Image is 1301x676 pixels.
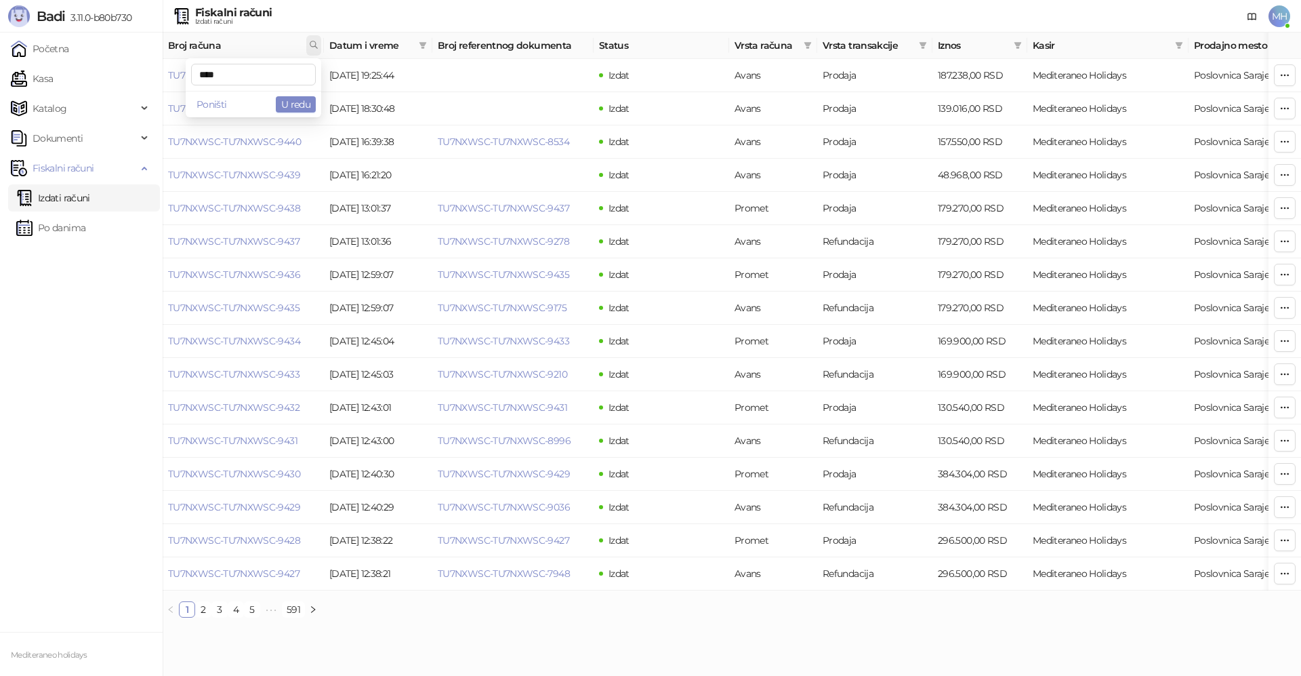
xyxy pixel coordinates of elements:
[163,524,324,557] td: TU7NXWSC-TU7NXWSC-9428
[1027,491,1189,524] td: Mediteraneo Holidays
[729,258,817,292] td: Promet
[1027,258,1189,292] td: Mediteraneo Holidays
[801,35,814,56] span: filter
[1027,159,1189,192] td: Mediteraneo Holidays
[817,557,932,591] td: Refundacija
[16,214,85,241] a: Po danima
[65,12,131,24] span: 3.11.0-b80b730
[932,458,1027,491] td: 384.304,00 RSD
[324,159,432,192] td: [DATE] 16:21:20
[211,601,228,618] li: 3
[919,41,927,49] span: filter
[608,102,629,115] span: Izdat
[168,501,300,513] a: TU7NXWSC-TU7NXWSC-9429
[283,602,304,617] a: 591
[179,601,195,618] li: 1
[1172,35,1186,56] span: filter
[932,59,1027,92] td: 187.238,00 RSD
[817,92,932,125] td: Prodaja
[324,125,432,159] td: [DATE] 16:39:38
[438,302,566,314] a: TU7NXWSC-TU7NXWSC-9175
[1027,225,1189,258] td: Mediteraneo Holidays
[33,125,83,152] span: Dokumenti
[305,601,321,618] button: right
[438,568,570,580] a: TU7NXWSC-TU7NXWSC-7948
[168,136,301,148] a: TU7NXWSC-TU7NXWSC-9440
[419,41,427,49] span: filter
[608,269,629,281] span: Izdat
[938,38,1008,53] span: Iznos
[1027,325,1189,358] td: Mediteraneo Holidays
[916,35,930,56] span: filter
[282,601,305,618] li: 591
[163,391,324,424] td: TU7NXWSC-TU7NXWSC-9432
[163,491,324,524] td: TU7NXWSC-TU7NXWSC-9429
[817,424,932,458] td: Refundacija
[163,33,324,59] th: Broj računa
[817,391,932,424] td: Prodaja
[817,225,932,258] td: Refundacija
[11,35,69,62] a: Početna
[932,159,1027,192] td: 48.968,00 RSD
[16,184,90,212] a: Izdati računi
[324,225,432,258] td: [DATE] 13:01:36
[37,8,65,24] span: Badi
[168,235,300,247] a: TU7NXWSC-TU7NXWSC-9437
[305,601,321,618] li: Sledeća strana
[817,258,932,292] td: Prodaja
[168,335,300,347] a: TU7NXWSC-TU7NXWSC-9434
[163,292,324,325] td: TU7NXWSC-TU7NXWSC-9435
[168,269,300,281] a: TU7NXWSC-TU7NXWSC-9436
[438,368,567,380] a: TU7NXWSC-TU7NXWSC-9210
[163,258,324,292] td: TU7NXWSC-TU7NXWSC-9436
[168,401,300,414] a: TU7NXWSC-TU7NXWSC-9432
[324,524,432,557] td: [DATE] 12:38:22
[163,557,324,591] td: TU7NXWSC-TU7NXWSC-9427
[324,391,432,424] td: [DATE] 12:43:01
[608,435,629,447] span: Izdat
[1014,41,1022,49] span: filter
[163,192,324,225] td: TU7NXWSC-TU7NXWSC-9438
[8,5,30,27] img: Logo
[729,458,817,491] td: Promet
[729,33,817,59] th: Vrsta računa
[196,602,211,617] a: 2
[168,368,300,380] a: TU7NXWSC-TU7NXWSC-9433
[608,235,629,247] span: Izdat
[438,435,571,447] a: TU7NXWSC-TU7NXWSC-8996
[324,358,432,391] td: [DATE] 12:45:03
[163,601,179,618] li: Prethodna strana
[729,424,817,458] td: Avans
[608,468,629,480] span: Izdat
[244,601,260,618] li: 5
[729,225,817,258] td: Avans
[195,7,272,18] div: Fiskalni računi
[608,169,629,181] span: Izdat
[416,35,430,56] span: filter
[33,95,67,122] span: Katalog
[168,534,300,546] a: TU7NXWSC-TU7NXWSC-9428
[729,125,817,159] td: Avans
[167,605,175,614] span: left
[608,401,629,414] span: Izdat
[932,424,1027,458] td: 130.540,00 RSD
[438,235,569,247] a: TU7NXWSC-TU7NXWSC-9278
[817,125,932,159] td: Prodaja
[324,192,432,225] td: [DATE] 13:01:37
[932,524,1027,557] td: 296.500,00 RSD
[1027,125,1189,159] td: Mediteraneo Holidays
[1027,292,1189,325] td: Mediteraneo Holidays
[817,358,932,391] td: Refundacija
[729,92,817,125] td: Avans
[228,602,243,617] a: 4
[823,38,913,53] span: Vrsta transakcije
[729,59,817,92] td: Avans
[163,225,324,258] td: TU7NXWSC-TU7NXWSC-9437
[1175,41,1183,49] span: filter
[438,468,570,480] a: TU7NXWSC-TU7NXWSC-9429
[817,524,932,557] td: Prodaja
[191,96,232,113] button: Poništi
[1027,458,1189,491] td: Mediteraneo Holidays
[168,302,300,314] a: TU7NXWSC-TU7NXWSC-9435
[324,92,432,125] td: [DATE] 18:30:48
